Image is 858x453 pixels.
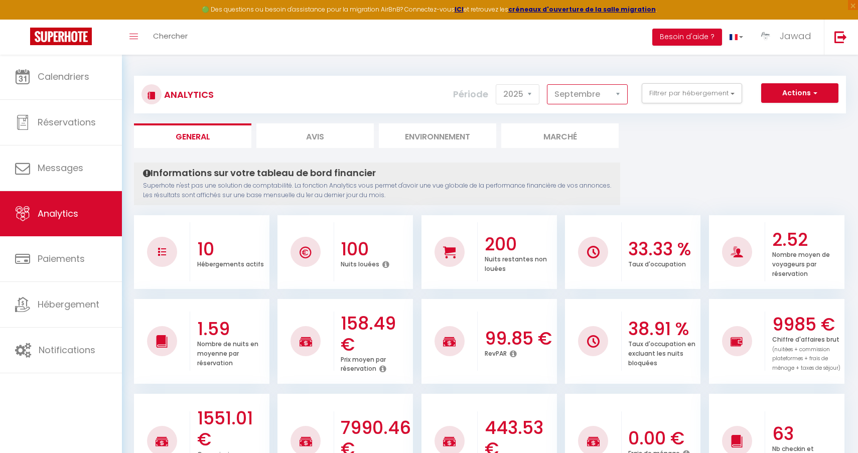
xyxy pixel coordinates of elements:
[134,123,251,148] li: General
[628,319,698,340] h3: 38.91 %
[197,239,267,260] h3: 10
[341,258,379,268] p: Nuits louées
[628,428,698,449] h3: 0.00 €
[758,29,773,44] img: ...
[38,162,83,174] span: Messages
[38,70,89,83] span: Calendriers
[587,335,600,348] img: NO IMAGE
[341,313,410,355] h3: 158.49 €
[197,338,258,367] p: Nombre de nuits en moyenne par réservation
[772,333,840,372] p: Chiffre d'affaires brut
[38,116,96,128] span: Réservations
[780,30,811,42] span: Jawad
[731,336,743,348] img: NO IMAGE
[162,83,214,106] h3: Analytics
[341,353,386,373] p: Prix moyen par réservation
[751,20,824,55] a: ... Jawad
[628,258,686,268] p: Taux d'occupation
[341,239,410,260] h3: 100
[146,20,195,55] a: Chercher
[485,253,547,273] p: Nuits restantes non louées
[143,181,611,200] p: Superhote n'est pas une solution de comptabilité. La fonction Analytics vous permet d'avoir une v...
[8,4,38,34] button: Ouvrir le widget de chat LiveChat
[834,31,847,43] img: logout
[485,328,554,349] h3: 99.85 €
[153,31,188,41] span: Chercher
[39,344,95,356] span: Notifications
[485,347,507,358] p: RevPAR
[501,123,619,148] li: Marché
[508,5,656,14] a: créneaux d'ouverture de la salle migration
[38,207,78,220] span: Analytics
[772,314,842,335] h3: 9985 €
[772,229,842,250] h3: 2.52
[772,248,830,278] p: Nombre moyen de voyageurs par réservation
[197,408,267,450] h3: 1551.01 €
[485,234,554,255] h3: 200
[453,83,488,105] label: Période
[642,83,742,103] button: Filtrer par hébergement
[197,319,267,340] h3: 1.59
[38,252,85,265] span: Paiements
[143,168,611,179] h4: Informations sur votre tableau de bord financier
[652,29,722,46] button: Besoin d'aide ?
[38,298,99,311] span: Hébergement
[761,83,838,103] button: Actions
[30,28,92,45] img: Super Booking
[197,258,264,268] p: Hébergements actifs
[256,123,374,148] li: Avis
[772,346,840,372] span: (nuitées + commission plateformes + frais de ménage + taxes de séjour)
[158,248,166,256] img: NO IMAGE
[455,5,464,14] a: ICI
[772,423,842,444] h3: 63
[628,338,695,367] p: Taux d'occupation en excluant les nuits bloquées
[379,123,496,148] li: Environnement
[628,239,698,260] h3: 33.33 %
